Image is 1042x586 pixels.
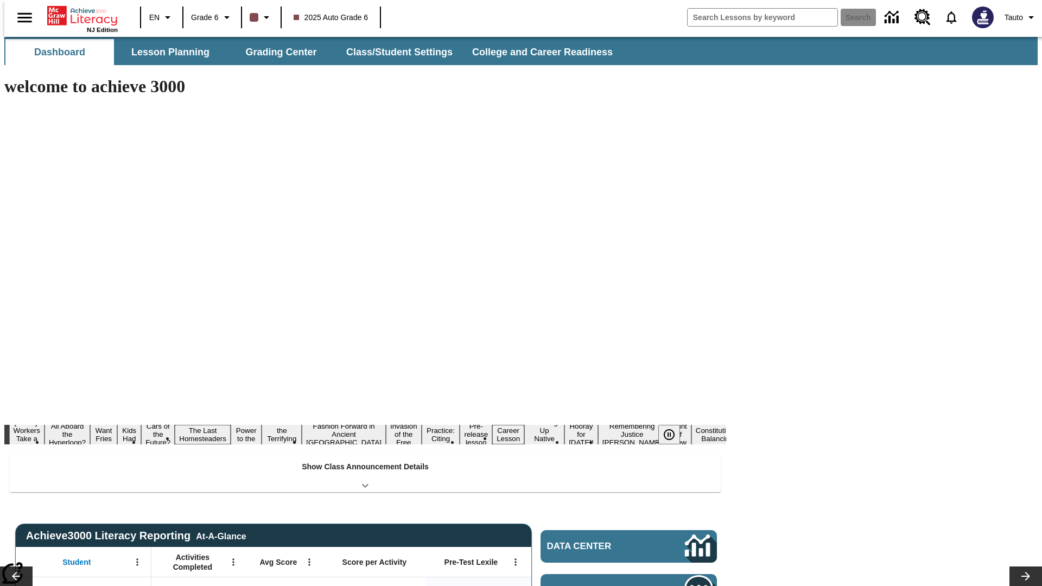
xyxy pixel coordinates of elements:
button: Slide 7 Solar Power to the People [231,417,262,453]
span: Score per Activity [342,557,407,567]
button: Slide 15 Hooray for Constitution Day! [564,421,598,448]
button: Slide 10 The Invasion of the Free CD [386,412,422,456]
button: Slide 5 Cars of the Future? [141,421,175,448]
button: Class/Student Settings [338,39,461,65]
button: Lesson Planning [116,39,225,65]
button: Slide 3 Do You Want Fries With That? [90,409,117,461]
button: Slide 18 The Constitution's Balancing Act [691,417,744,453]
span: Activities Completed [157,552,228,572]
button: Slide 16 Remembering Justice O'Connor [598,421,666,448]
span: Pre-Test Lexile [444,557,498,567]
button: Slide 4 Dirty Jobs Kids Had To Do [117,409,141,461]
button: Slide 13 Career Lesson [492,425,524,444]
button: Class color is dark brown. Change class color [245,8,277,27]
div: Home [47,4,118,33]
button: Open side menu [9,2,41,34]
div: Pause [658,425,691,444]
button: Grade: Grade 6, Select a grade [187,8,238,27]
div: SubNavbar [4,37,1038,65]
button: Slide 12 Pre-release lesson [460,421,492,448]
span: Grade 6 [191,12,219,23]
div: Show Class Announcement Details [10,455,721,492]
button: Dashboard [5,39,114,65]
div: SubNavbar [4,39,622,65]
button: Open Menu [301,554,317,570]
button: Grading Center [227,39,335,65]
span: EN [149,12,160,23]
button: Select a new avatar [965,3,1000,31]
button: Slide 14 Cooking Up Native Traditions [524,417,564,453]
button: Pause [658,425,680,444]
div: At-A-Glance [196,530,246,542]
button: Lesson carousel, Next [1009,566,1042,586]
a: Home [47,5,118,27]
button: Profile/Settings [1000,8,1042,27]
button: Slide 9 Fashion Forward in Ancient Rome [302,421,386,448]
span: Tauto [1005,12,1023,23]
a: Data Center [541,530,717,563]
img: Avatar [972,7,994,28]
button: Slide 11 Mixed Practice: Citing Evidence [422,417,460,453]
button: Open Menu [129,554,145,570]
a: Notifications [937,3,965,31]
p: Show Class Announcement Details [302,461,429,473]
span: Data Center [547,541,649,552]
span: NJ Edition [87,27,118,33]
h1: welcome to achieve 3000 [4,77,726,97]
button: College and Career Readiness [463,39,621,65]
button: Slide 2 All Aboard the Hyperloop? [45,421,90,448]
a: Data Center [878,3,908,33]
button: Open Menu [507,554,524,570]
button: Slide 8 Attack of the Terrifying Tomatoes [262,417,302,453]
a: Resource Center, Will open in new tab [908,3,937,32]
button: Slide 1 Labor Day: Workers Take a Stand [9,417,45,453]
button: Open Menu [225,554,242,570]
button: Language: EN, Select a language [144,8,179,27]
span: Avg Score [259,557,297,567]
span: 2025 Auto Grade 6 [294,12,368,23]
span: Student [62,557,91,567]
input: search field [688,9,837,26]
button: Slide 6 The Last Homesteaders [175,425,231,444]
span: Achieve3000 Literacy Reporting [26,530,246,542]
